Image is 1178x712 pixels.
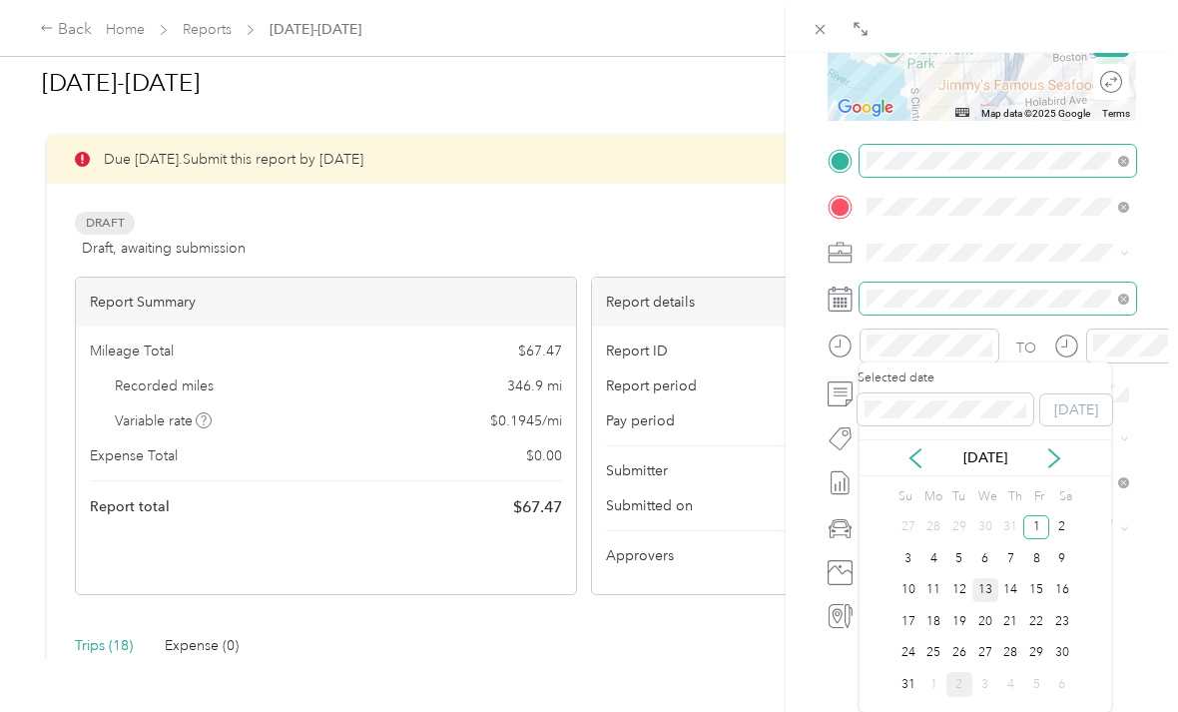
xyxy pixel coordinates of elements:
div: 30 [1049,641,1075,666]
div: 25 [920,641,946,666]
div: 1 [920,672,946,697]
div: 7 [998,546,1024,571]
div: 13 [972,578,998,603]
div: Sa [1056,483,1075,511]
div: 10 [895,578,921,603]
div: 18 [920,609,946,634]
div: 23 [1049,609,1075,634]
div: Su [895,483,914,511]
div: 27 [895,515,921,540]
div: Tu [949,483,968,511]
div: 6 [1049,672,1075,697]
div: 19 [946,609,972,634]
div: 4 [998,672,1024,697]
div: 31 [895,672,921,697]
div: 9 [1049,546,1075,571]
div: 5 [946,546,972,571]
div: 29 [946,515,972,540]
button: Keyboard shortcuts [955,108,969,117]
div: Fr [1030,483,1049,511]
div: TO [1016,338,1036,358]
div: We [975,483,998,511]
div: 6 [972,546,998,571]
div: 29 [1023,641,1049,666]
div: 3 [972,672,998,697]
div: 5 [1023,672,1049,697]
div: Th [1004,483,1023,511]
span: Map data ©2025 Google [981,108,1090,119]
div: 2 [946,672,972,697]
div: 20 [972,609,998,634]
div: 31 [998,515,1024,540]
div: 27 [972,641,998,666]
a: Terms (opens in new tab) [1102,108,1130,119]
div: 8 [1023,546,1049,571]
div: 3 [895,546,921,571]
div: 4 [920,546,946,571]
div: 1 [1023,515,1049,540]
div: 21 [998,609,1024,634]
a: Open this area in Google Maps (opens a new window) [833,95,898,121]
label: Selected date [858,369,1033,387]
div: Mo [920,483,942,511]
iframe: Everlance-gr Chat Button Frame [1066,600,1178,712]
div: 22 [1023,609,1049,634]
div: 12 [946,578,972,603]
div: 17 [895,609,921,634]
div: 14 [998,578,1024,603]
div: 28 [920,515,946,540]
div: 28 [998,641,1024,666]
div: 24 [895,641,921,666]
div: 26 [946,641,972,666]
div: 11 [920,578,946,603]
img: Google [833,95,898,121]
div: 30 [972,515,998,540]
p: [DATE] [943,447,1027,468]
div: 2 [1049,515,1075,540]
div: 16 [1049,578,1075,603]
div: 15 [1023,578,1049,603]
